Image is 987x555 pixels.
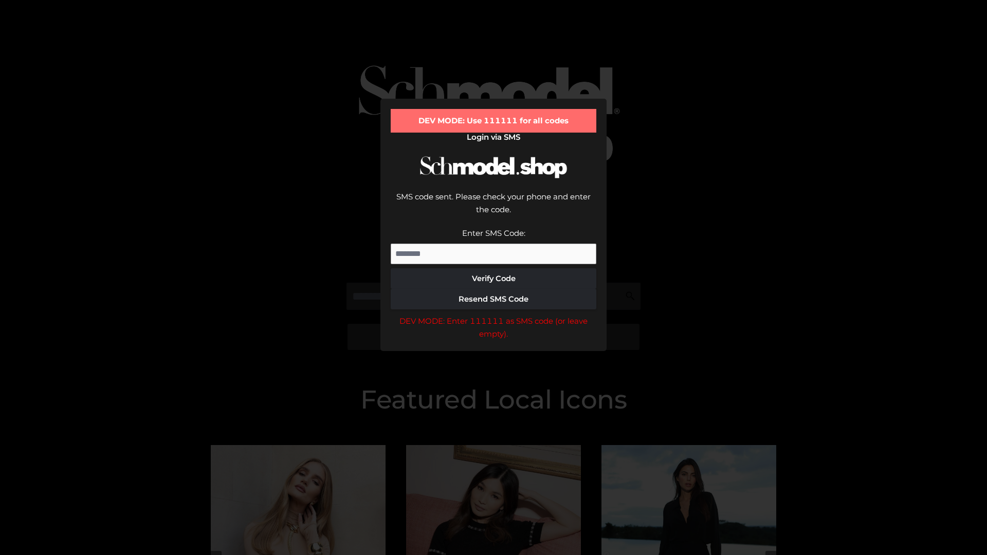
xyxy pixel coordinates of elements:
[462,228,525,238] label: Enter SMS Code:
[391,268,596,289] button: Verify Code
[416,147,571,188] img: Schmodel Logo
[391,190,596,227] div: SMS code sent. Please check your phone and enter the code.
[391,109,596,133] div: DEV MODE: Use 111111 for all codes
[391,289,596,309] button: Resend SMS Code
[391,133,596,142] h2: Login via SMS
[391,314,596,341] div: DEV MODE: Enter 111111 as SMS code (or leave empty).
